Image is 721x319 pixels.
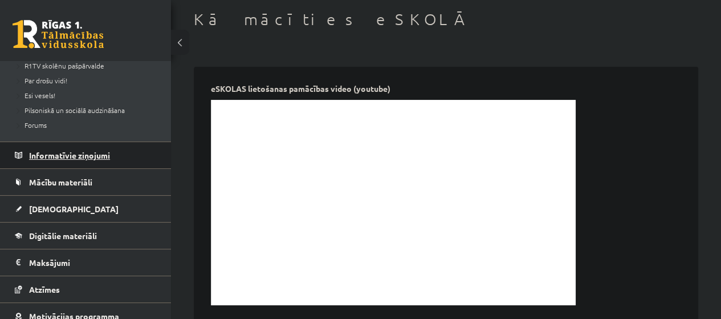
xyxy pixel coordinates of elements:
a: Rīgas 1. Tālmācības vidusskola [13,20,104,49]
a: Pilsoniskā un sociālā audzināšana [17,105,160,115]
span: Mācību materiāli [29,177,92,187]
span: Forums [17,120,47,130]
legend: Informatīvie ziņojumi [29,142,157,168]
a: Forums [17,120,160,130]
p: eSKOLAS lietošanas pamācības video (youtube) [211,84,390,94]
a: Maksājumi [15,249,157,276]
a: [DEMOGRAPHIC_DATA] [15,196,157,222]
a: Esi vesels! [17,90,160,100]
span: Pilsoniskā un sociālā audzināšana [17,106,125,115]
span: Digitālie materiāli [29,231,97,241]
span: Par drošu vidi! [17,76,67,85]
span: R1TV skolēnu pašpārvalde [17,61,104,70]
a: R1TV skolēnu pašpārvalde [17,60,160,71]
a: Par drošu vidi! [17,75,160,86]
span: Esi vesels! [17,91,55,100]
a: Atzīmes [15,276,157,302]
span: [DEMOGRAPHIC_DATA] [29,204,119,214]
span: Atzīmes [29,284,60,294]
h1: Kā mācīties eSKOLĀ [194,10,698,29]
a: Mācību materiāli [15,169,157,195]
legend: Maksājumi [29,249,157,276]
a: Digitālie materiāli [15,223,157,249]
a: Informatīvie ziņojumi [15,142,157,168]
